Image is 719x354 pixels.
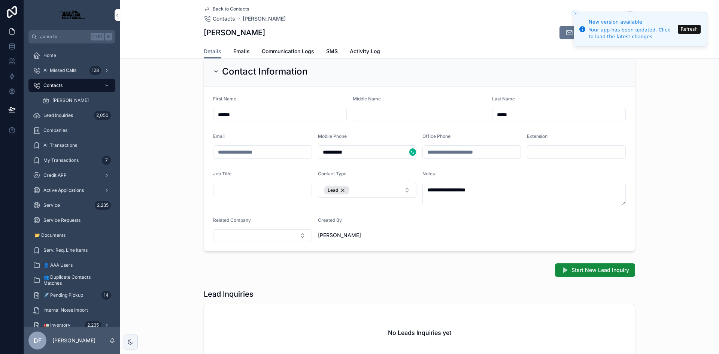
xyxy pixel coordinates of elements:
div: 128 [90,66,101,75]
span: Internal Notes Import [43,307,88,313]
span: Contacts [213,15,235,22]
span: Job Title [213,171,231,176]
a: 📂 Documents [28,229,115,242]
span: [PERSON_NAME] [52,97,89,103]
a: Active Applications [28,184,115,197]
span: Extension [527,133,547,139]
div: Your app has been updated. Click to load the latest changes [589,27,676,40]
span: Lead Inquiries [43,112,73,118]
span: Service [43,202,60,208]
span: All Transactions [43,142,77,148]
a: All Transactions [28,139,115,152]
span: Ctrl [91,33,104,40]
span: Email [213,133,225,139]
span: Lead [328,187,338,193]
a: [PERSON_NAME] [243,15,286,22]
span: Office Phone [422,133,450,139]
span: Credit APP [43,172,67,178]
span: K [106,34,112,40]
span: Back to Contacts [213,6,249,12]
span: Created By [318,217,342,223]
a: Companies [28,124,115,137]
h1: Lead Inquiries [204,289,254,299]
a: SMS [326,45,338,60]
span: Emails [233,48,250,55]
a: Credit APP [28,169,115,182]
a: All Missed Calls128 [28,64,115,77]
span: My Transactions [43,157,79,163]
div: 2,050 [94,111,111,120]
div: New version available [589,18,676,26]
span: Details [204,48,221,55]
a: Details [204,45,221,59]
button: Select Button [318,183,417,198]
span: 👤 AAA Users [43,262,73,268]
button: Close toast [571,10,579,17]
span: Companies [43,127,67,133]
a: 👤 AAA Users [28,258,115,272]
a: 🚛 Inventory2,235 [28,318,115,332]
span: Start New Lead Inquiry [571,266,629,274]
button: Jump to...CtrlK [28,30,115,43]
a: Communication Logs [262,45,314,60]
button: Unselect 10 [324,186,349,194]
span: Active Applications [43,187,84,193]
span: Notes [422,171,435,176]
img: App logo [55,9,88,21]
span: SMS [326,48,338,55]
h1: [PERSON_NAME] [204,27,265,38]
a: Back to Contacts [204,6,249,12]
span: 🚛 Inventory [43,322,70,328]
span: Communication Logs [262,48,314,55]
p: [PERSON_NAME] [52,337,95,344]
a: My Transactions7 [28,154,115,167]
span: Home [43,52,56,58]
a: Service Requests [28,214,115,227]
h2: Contact Information [222,66,307,78]
a: 👥 Duplicate Contacts Matches [28,273,115,287]
span: Middle Name [353,96,381,102]
a: Contacts [28,79,115,92]
h2: No Leads Inquiries yet [388,328,451,337]
a: Activity Log [350,45,380,60]
a: Serv. Req. Line Items [28,243,115,257]
span: Contacts [43,82,63,88]
button: Refresh [678,25,701,34]
span: Activity Log [350,48,380,55]
a: [PERSON_NAME] [37,94,115,107]
span: All Missed Calls [43,67,76,73]
span: Service Requests [43,217,81,223]
span: Serv. Req. Line Items [43,247,88,253]
span: 📂 Documents [34,232,66,238]
div: 2,235 [85,321,101,330]
span: DF [34,336,42,345]
a: Contacts [204,15,235,22]
span: Jump to... [40,34,88,40]
div: scrollable content [24,43,120,327]
a: Home [28,49,115,62]
a: Internal Notes Import [28,303,115,317]
div: 7 [102,156,111,165]
div: 14 [101,291,111,300]
span: ✈️ Pending Pickup [43,292,83,298]
span: 👥 Duplicate Contacts Matches [43,274,108,286]
button: Select Button [213,229,312,242]
a: Emails [233,45,250,60]
span: [PERSON_NAME] [318,232,361,239]
span: Last Name [492,96,515,102]
div: 2,235 [95,201,111,210]
button: Start New Lead Inquiry [555,263,635,277]
a: Lead Inquiries2,050 [28,109,115,122]
a: ✈️ Pending Pickup14 [28,288,115,302]
span: First Name [213,96,236,102]
span: Mobile Phone [318,133,347,139]
span: Contact Type [318,171,346,176]
a: Service2,235 [28,199,115,212]
span: Related Company [213,217,251,223]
